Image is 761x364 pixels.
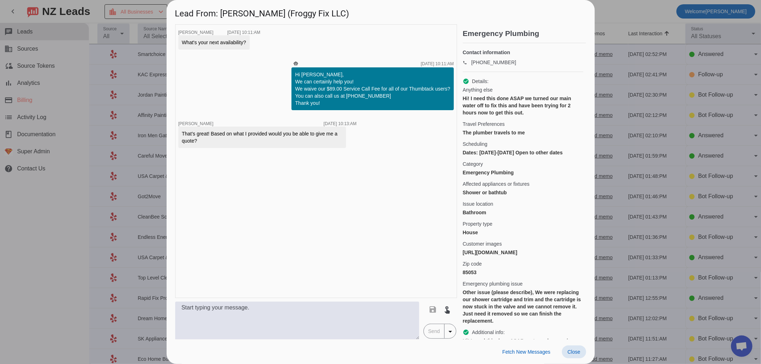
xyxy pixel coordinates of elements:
span: Additional info: [472,329,505,336]
button: Close [562,345,586,358]
span: Property type [463,220,492,227]
mat-icon: touch_app [443,305,451,314]
span: Zip code [463,260,482,267]
span: Issue location [463,200,493,207]
h4: Contact information [463,49,583,56]
div: Shower or bathtub [463,189,583,196]
span: Scheduling [463,140,487,148]
div: Hi [PERSON_NAME], We can certainly help you! We waive our $89.00 Service Call Fee for all of our ... [295,71,450,107]
button: Fetch New Messages [497,345,556,358]
div: Emergency Plumbing [463,169,583,176]
div: Hi! I need this done ASAP we turned our main water off to fix this and have been trying for 2 hou... [463,337,583,359]
div: Hi! I need this done ASAP we turned our main water off to fix this and have been trying for 2 hou... [463,95,583,116]
span: Details: [472,78,489,85]
span: Category [463,160,483,168]
div: Dates: [DATE]-[DATE] Open to other dates [463,149,583,156]
div: [DATE] 10:13:AM [324,122,356,126]
div: Bathroom [463,209,583,216]
mat-icon: arrow_drop_down [446,327,455,336]
span: [PERSON_NAME] [178,30,214,35]
span: Fetch New Messages [502,349,551,355]
h2: Emergency Plumbing [463,30,586,37]
span: Anything else [463,86,493,93]
div: 85053 [463,269,583,276]
span: Affected appliances or fixtures [463,180,529,188]
mat-icon: smart_toy [291,61,300,66]
div: What's your next availability? [182,39,246,46]
mat-icon: check_circle [463,78,469,84]
span: Customer images [463,240,502,247]
div: Other issue (please describe), We were replacing our shower cartridge and trim and the cartridge ... [463,289,583,324]
span: [PERSON_NAME] [178,121,214,126]
div: [URL][DOMAIN_NAME] [463,249,583,256]
span: Emergency plumbing issue [463,280,523,287]
mat-icon: check_circle [463,329,469,335]
div: House [463,229,583,236]
div: That’s great! Based on what I provided would you be able to give me a quote? [182,130,343,144]
mat-icon: phone [463,61,471,64]
span: Travel Preferences [463,121,505,128]
span: Close [568,349,580,355]
a: [PHONE_NUMBER] [471,60,516,65]
div: [DATE] 10:11:AM [421,62,453,66]
div: [DATE] 10:11:AM [227,30,260,35]
div: The plumber travels to me [463,129,583,136]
